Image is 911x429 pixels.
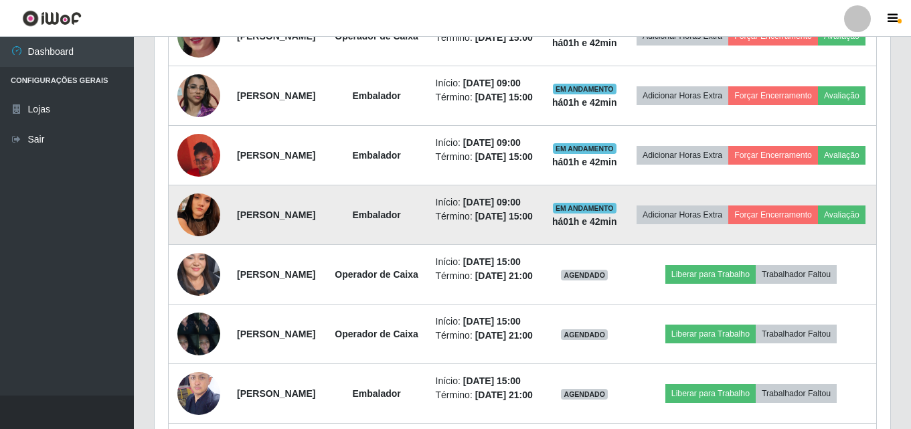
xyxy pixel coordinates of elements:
[665,384,756,403] button: Liberar para Trabalho
[463,137,521,148] time: [DATE] 09:00
[436,255,535,269] li: Início:
[475,330,533,341] time: [DATE] 21:00
[475,151,533,162] time: [DATE] 15:00
[352,388,400,399] strong: Embalador
[818,86,865,105] button: Avaliação
[756,325,837,343] button: Trabalhador Faltou
[237,329,315,339] strong: [PERSON_NAME]
[728,205,818,224] button: Forçar Encerramento
[436,269,535,283] li: Término:
[728,146,818,165] button: Forçar Encerramento
[553,143,616,154] span: EM ANDAMENTO
[637,86,728,105] button: Adicionar Horas Extra
[436,31,535,45] li: Término:
[237,90,315,101] strong: [PERSON_NAME]
[335,269,418,280] strong: Operador de Caixa
[463,256,521,267] time: [DATE] 15:00
[436,150,535,164] li: Término:
[552,37,617,48] strong: há 01 h e 42 min
[436,195,535,209] li: Início:
[352,90,400,101] strong: Embalador
[561,329,608,340] span: AGENDADO
[436,374,535,388] li: Início:
[475,390,533,400] time: [DATE] 21:00
[436,329,535,343] li: Término:
[335,31,418,41] strong: Operador de Caixa
[552,97,617,108] strong: há 01 h e 42 min
[818,205,865,224] button: Avaliação
[665,325,756,343] button: Liberar para Trabalho
[436,136,535,150] li: Início:
[237,388,315,399] strong: [PERSON_NAME]
[552,157,617,167] strong: há 01 h e 42 min
[177,117,220,193] img: 1753821759398.jpeg
[552,216,617,227] strong: há 01 h e 42 min
[463,316,521,327] time: [DATE] 15:00
[561,270,608,280] span: AGENDADO
[237,209,315,220] strong: [PERSON_NAME]
[177,228,220,321] img: 1750900029799.jpeg
[436,388,535,402] li: Término:
[352,150,400,161] strong: Embalador
[475,92,533,102] time: [DATE] 15:00
[22,10,82,27] img: CoreUI Logo
[665,265,756,284] button: Liberar para Trabalho
[352,209,400,220] strong: Embalador
[463,197,521,207] time: [DATE] 09:00
[335,329,418,339] strong: Operador de Caixa
[237,31,315,41] strong: [PERSON_NAME]
[436,76,535,90] li: Início:
[475,211,533,222] time: [DATE] 15:00
[475,32,533,43] time: [DATE] 15:00
[436,315,535,329] li: Início:
[756,265,837,284] button: Trabalhador Faltou
[637,205,728,224] button: Adicionar Horas Extra
[436,90,535,104] li: Término:
[463,375,521,386] time: [DATE] 15:00
[553,203,616,213] span: EM ANDAMENTO
[177,365,220,422] img: 1672860829708.jpeg
[177,58,220,134] img: 1751582558486.jpeg
[463,78,521,88] time: [DATE] 09:00
[561,389,608,400] span: AGENDADO
[728,86,818,105] button: Forçar Encerramento
[553,84,616,94] span: EM ANDAMENTO
[756,384,837,403] button: Trabalhador Faltou
[237,150,315,161] strong: [PERSON_NAME]
[177,167,220,262] img: 1755117602087.jpeg
[177,305,220,362] img: 1754847204273.jpeg
[475,270,533,281] time: [DATE] 21:00
[637,146,728,165] button: Adicionar Horas Extra
[237,269,315,280] strong: [PERSON_NAME]
[818,146,865,165] button: Avaliação
[436,209,535,224] li: Término:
